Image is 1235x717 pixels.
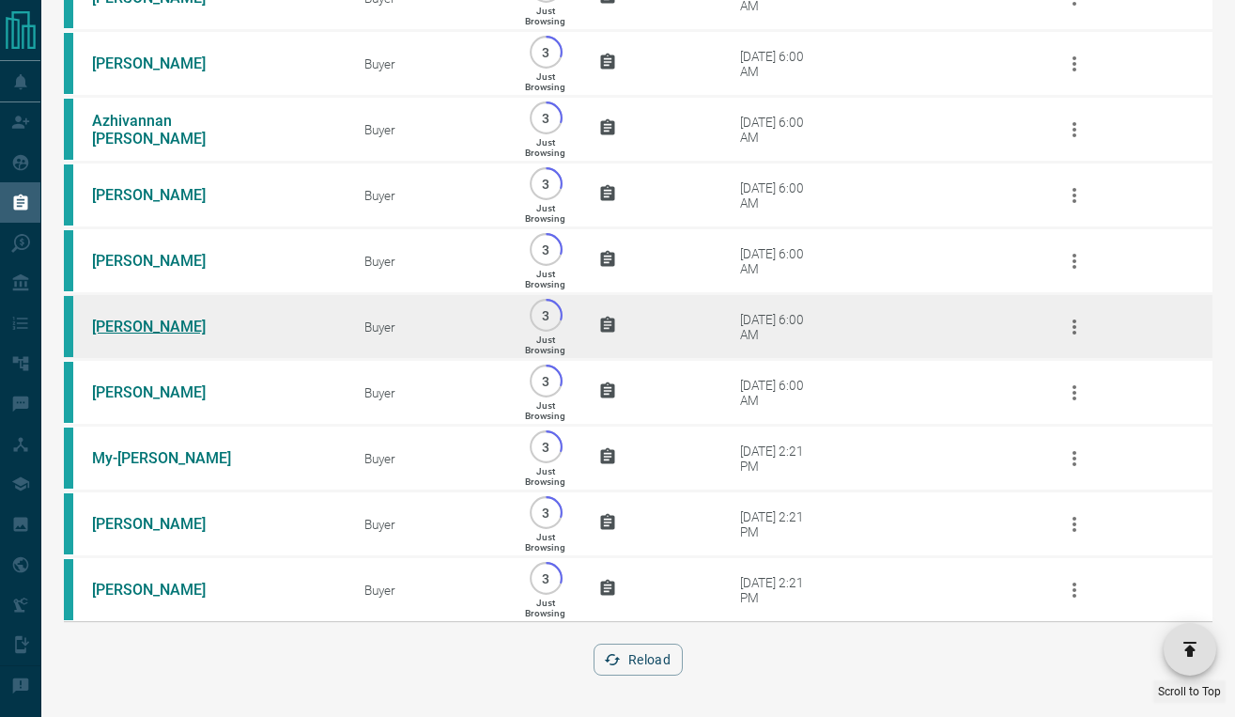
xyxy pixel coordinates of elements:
[364,583,493,598] div: Buyer
[92,55,233,72] a: [PERSON_NAME]
[740,312,820,342] div: [DATE] 6:00 AM
[92,449,233,467] a: My-[PERSON_NAME]
[92,581,233,599] a: [PERSON_NAME]
[740,378,820,408] div: [DATE] 6:00 AM
[64,296,73,357] div: condos.ca
[740,49,820,79] div: [DATE] 6:00 AM
[525,6,565,26] p: Just Browsing
[92,112,233,148] a: Azhivannan [PERSON_NAME]
[92,186,233,204] a: [PERSON_NAME]
[525,137,565,158] p: Just Browsing
[740,575,820,605] div: [DATE] 2:21 PM
[364,385,493,400] div: Buyer
[364,517,493,532] div: Buyer
[525,335,565,355] p: Just Browsing
[64,164,73,226] div: condos.ca
[539,242,553,257] p: 3
[364,122,493,137] div: Buyer
[64,230,73,291] div: condos.ca
[364,56,493,71] div: Buyer
[525,71,565,92] p: Just Browsing
[539,111,553,125] p: 3
[539,506,553,520] p: 3
[539,571,553,585] p: 3
[1158,685,1221,698] span: Scroll to Top
[64,99,73,160] div: condos.ca
[92,383,233,401] a: [PERSON_NAME]
[740,509,820,539] div: [DATE] 2:21 PM
[740,180,820,210] div: [DATE] 6:00 AM
[64,362,73,423] div: condos.ca
[364,451,493,466] div: Buyer
[594,644,683,676] button: Reload
[525,466,565,487] p: Just Browsing
[525,532,565,553] p: Just Browsing
[92,515,233,533] a: [PERSON_NAME]
[64,33,73,94] div: condos.ca
[525,203,565,224] p: Just Browsing
[539,374,553,388] p: 3
[539,308,553,322] p: 3
[525,400,565,421] p: Just Browsing
[539,440,553,454] p: 3
[525,598,565,618] p: Just Browsing
[64,493,73,554] div: condos.ca
[64,559,73,620] div: condos.ca
[64,428,73,489] div: condos.ca
[92,252,233,270] a: [PERSON_NAME]
[740,246,820,276] div: [DATE] 6:00 AM
[364,254,493,269] div: Buyer
[92,318,233,335] a: [PERSON_NAME]
[539,45,553,59] p: 3
[740,115,820,145] div: [DATE] 6:00 AM
[364,320,493,335] div: Buyer
[740,444,820,474] div: [DATE] 2:21 PM
[525,269,565,289] p: Just Browsing
[539,177,553,191] p: 3
[364,188,493,203] div: Buyer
